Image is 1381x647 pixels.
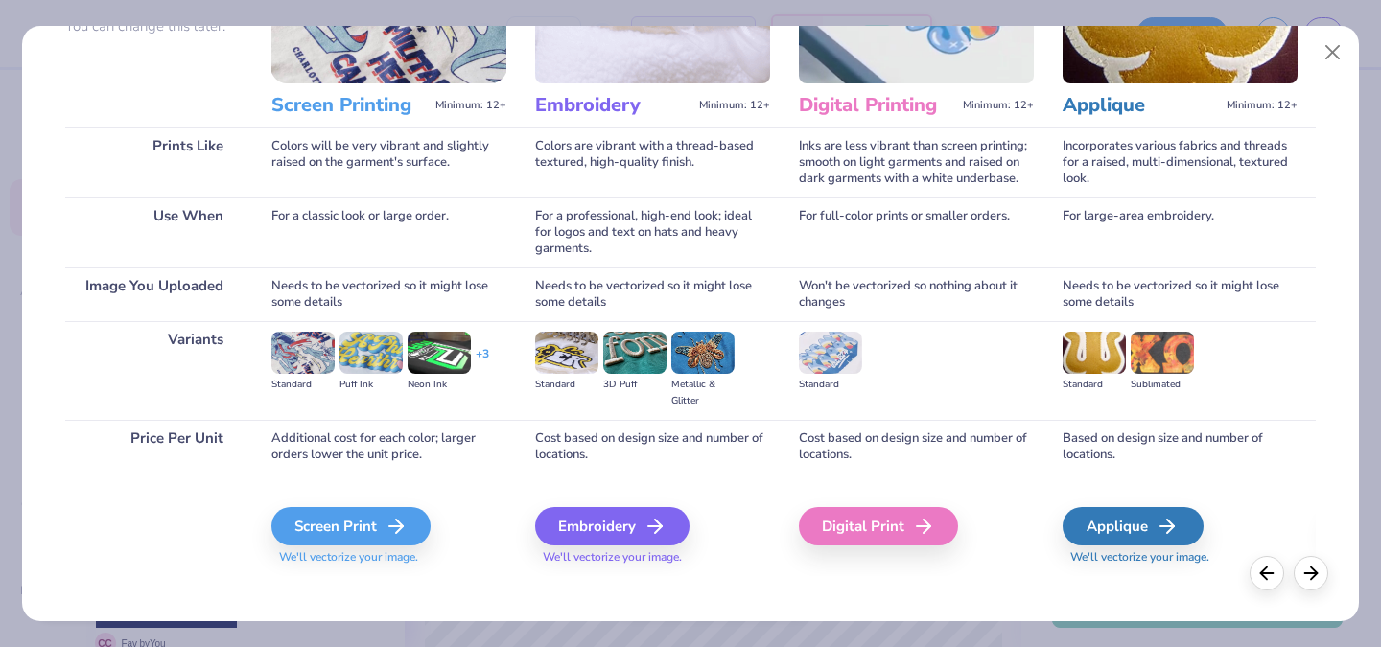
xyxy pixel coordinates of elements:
img: Standard [1063,332,1126,374]
div: For large-area embroidery. [1063,197,1298,267]
div: Puff Ink [339,377,403,393]
span: Minimum: 12+ [699,99,770,112]
div: Neon Ink [408,377,471,393]
span: We'll vectorize your image. [535,549,770,566]
div: Additional cost for each color; larger orders lower the unit price. [271,420,506,474]
p: You can change this later. [65,18,243,35]
img: Metallic & Glitter [671,332,735,374]
h3: Screen Printing [271,93,428,118]
h3: Embroidery [535,93,691,118]
div: For full-color prints or smaller orders. [799,197,1034,267]
div: Colors are vibrant with a thread-based textured, high-quality finish. [535,127,770,197]
span: Minimum: 12+ [1227,99,1298,112]
img: Sublimated [1131,332,1194,374]
img: Standard [535,332,598,374]
div: 3D Puff [603,377,667,393]
span: We'll vectorize your image. [1063,549,1298,566]
div: Cost based on design size and number of locations. [535,420,770,474]
div: Based on design size and number of locations. [1063,420,1298,474]
div: Variants [65,321,243,420]
div: For a classic look or large order. [271,197,506,267]
div: Screen Print [271,507,431,545]
h3: Applique [1063,93,1219,118]
img: 3D Puff [603,332,667,374]
div: Metallic & Glitter [671,377,735,409]
div: Prints Like [65,127,243,197]
div: For a professional, high-end look; ideal for logos and text on hats and heavy garments. [535,197,770,267]
div: Applique [1063,507,1204,545]
span: Minimum: 12+ [435,99,506,112]
div: Cost based on design size and number of locations. [799,420,1034,474]
div: Standard [799,377,862,393]
div: Use When [65,197,243,267]
span: Minimum: 12+ [963,99,1034,112]
img: Standard [271,332,335,374]
div: Standard [1063,377,1126,393]
div: Incorporates various fabrics and threads for a raised, multi-dimensional, textured look. [1063,127,1298,197]
div: Needs to be vectorized so it might lose some details [1063,267,1298,321]
h3: Digital Printing [799,93,955,118]
div: Needs to be vectorized so it might lose some details [535,267,770,321]
div: Embroidery [535,507,690,545]
span: We'll vectorize your image. [271,549,506,566]
div: Needs to be vectorized so it might lose some details [271,267,506,321]
div: Colors will be very vibrant and slightly raised on the garment's surface. [271,127,506,197]
button: Close [1315,35,1351,71]
img: Puff Ink [339,332,403,374]
img: Neon Ink [408,332,471,374]
div: Standard [535,377,598,393]
div: Won't be vectorized so nothing about it changes [799,267,1034,321]
div: Image You Uploaded [65,267,243,321]
div: Sublimated [1131,377,1194,393]
img: Standard [799,332,862,374]
div: Standard [271,377,335,393]
div: Digital Print [799,507,958,545]
div: Inks are less vibrant than screen printing; smooth on light garments and raised on dark garments ... [799,127,1034,197]
div: Price Per Unit [65,420,243,474]
div: + 3 [476,346,489,379]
